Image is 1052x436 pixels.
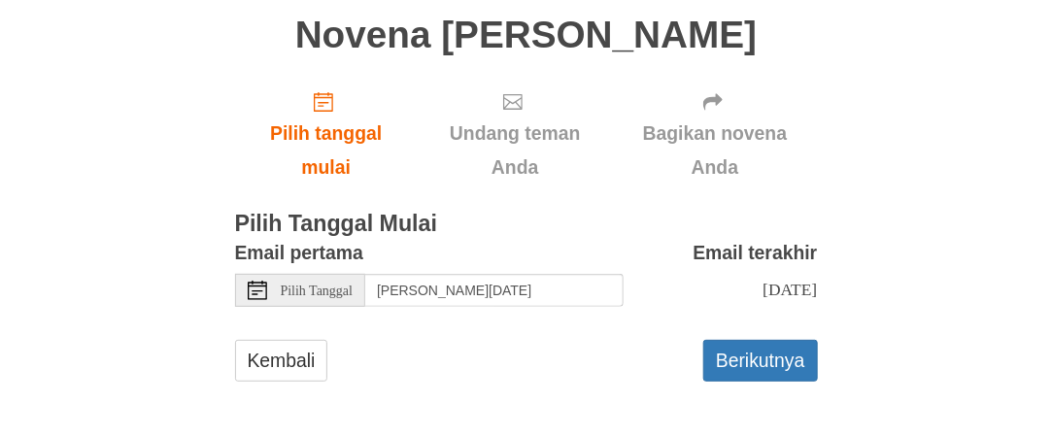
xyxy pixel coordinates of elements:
a: Pilih tanggal mulai [235,75,418,193]
font: Undang teman Anda [450,123,580,178]
font: Pilih tanggal mulai [270,123,382,178]
font: Pilih Tanggal Mulai [235,211,438,236]
font: Novena [PERSON_NAME] [295,14,757,55]
font: Email pertama [235,242,363,263]
font: Kembali [248,351,316,372]
font: [DATE] [763,280,817,299]
div: Klik "Berikutnya" untuk mengonfirmasikan tanggal mulai Anda terlebih dahulu. [418,75,613,193]
button: Berikutnya [703,340,817,381]
a: Kembali [235,340,328,381]
font: Berikutnya [716,351,804,372]
font: Email terakhir [693,242,817,263]
div: Klik "Berikutnya" untuk mengonfirmasikan tanggal mulai Anda terlebih dahulu. [613,75,818,193]
font: Bagikan novena Anda [643,123,787,178]
font: Pilih Tanggal [281,283,354,297]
